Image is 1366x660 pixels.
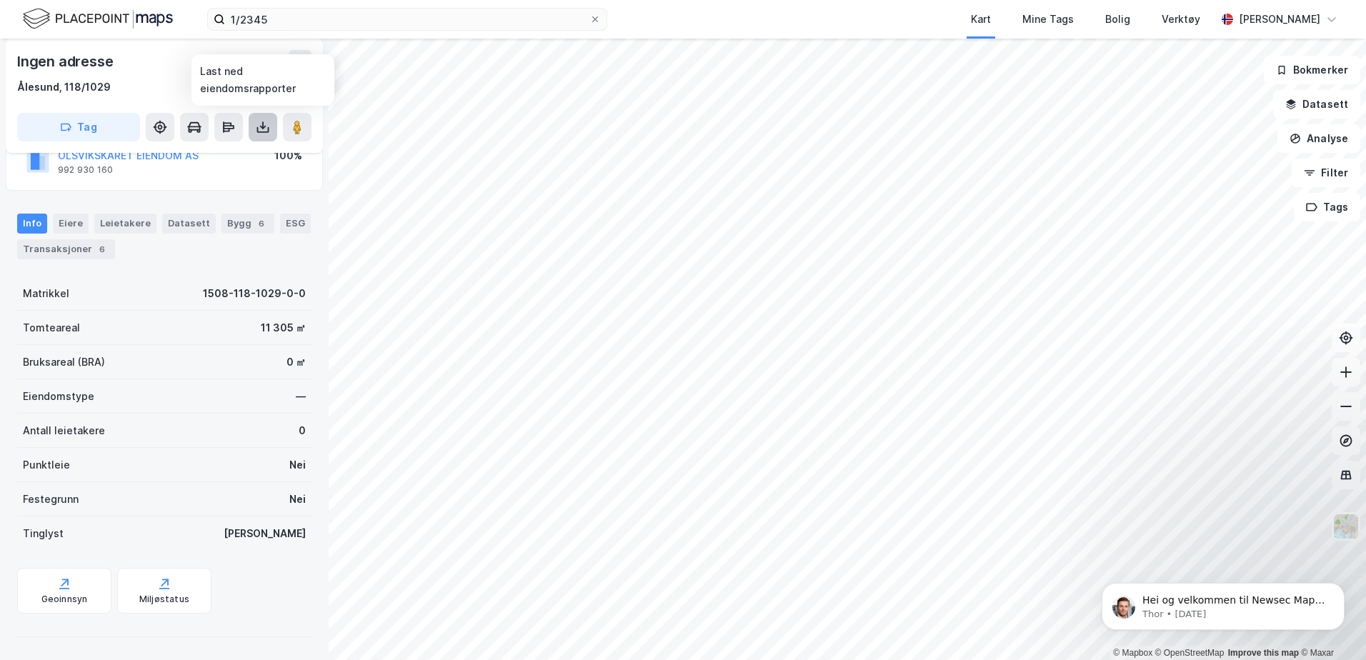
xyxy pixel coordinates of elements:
div: Tomteareal [23,319,80,336]
a: Improve this map [1228,648,1299,658]
button: Bokmerker [1264,56,1360,84]
button: Tags [1294,193,1360,221]
div: Matrikkel [23,285,69,302]
div: Eiere [53,214,89,234]
a: Mapbox [1113,648,1152,658]
iframe: Intercom notifications message [1080,553,1366,653]
div: Festegrunn [23,491,79,508]
div: Mine Tags [1022,11,1074,28]
button: Filter [1292,159,1360,187]
div: 6 [254,216,269,231]
span: Hei og velkommen til Newsec Maps, [PERSON_NAME] 🥳 Om det er du lurer på så kan du enkelt chatte d... [62,41,244,110]
div: 0 ㎡ [286,354,306,371]
button: Datasett [1273,90,1360,119]
div: Geoinnsyn [41,594,88,605]
div: 992 930 160 [58,164,113,176]
img: Z [1332,513,1360,540]
div: Bolig [1105,11,1130,28]
div: Kart [971,11,991,28]
div: Miljøstatus [139,594,189,605]
div: Eiendomstype [23,388,94,405]
button: Tag [17,113,140,141]
a: OpenStreetMap [1155,648,1225,658]
div: Ålesund, 118/1029 [17,79,111,96]
img: logo.f888ab2527a4732fd821a326f86c7f29.svg [23,6,173,31]
p: Message from Thor, sent 58w ago [62,55,246,68]
div: ESG [280,214,311,234]
div: Punktleie [23,456,70,474]
div: Bygg [221,214,274,234]
div: 11 305 ㎡ [261,319,306,336]
div: Info [17,214,47,234]
div: Transaksjoner [17,239,115,259]
div: 1508-118-1029-0-0 [203,285,306,302]
div: Verktøy [1162,11,1200,28]
div: Nei [289,491,306,508]
div: Nei [289,456,306,474]
button: Analyse [1277,124,1360,153]
div: Datasett [162,214,216,234]
div: Tinglyst [23,525,64,542]
div: Bruksareal (BRA) [23,354,105,371]
div: 6 [95,242,109,256]
input: Søk på adresse, matrikkel, gårdeiere, leietakere eller personer [225,9,589,30]
div: — [296,388,306,405]
div: Leietakere [94,214,156,234]
div: Antall leietakere [23,422,105,439]
div: [PERSON_NAME] [1239,11,1320,28]
div: 100% [274,147,302,164]
div: Ingen adresse [17,50,116,73]
div: 0 [299,422,306,439]
div: [PERSON_NAME] [224,525,306,542]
